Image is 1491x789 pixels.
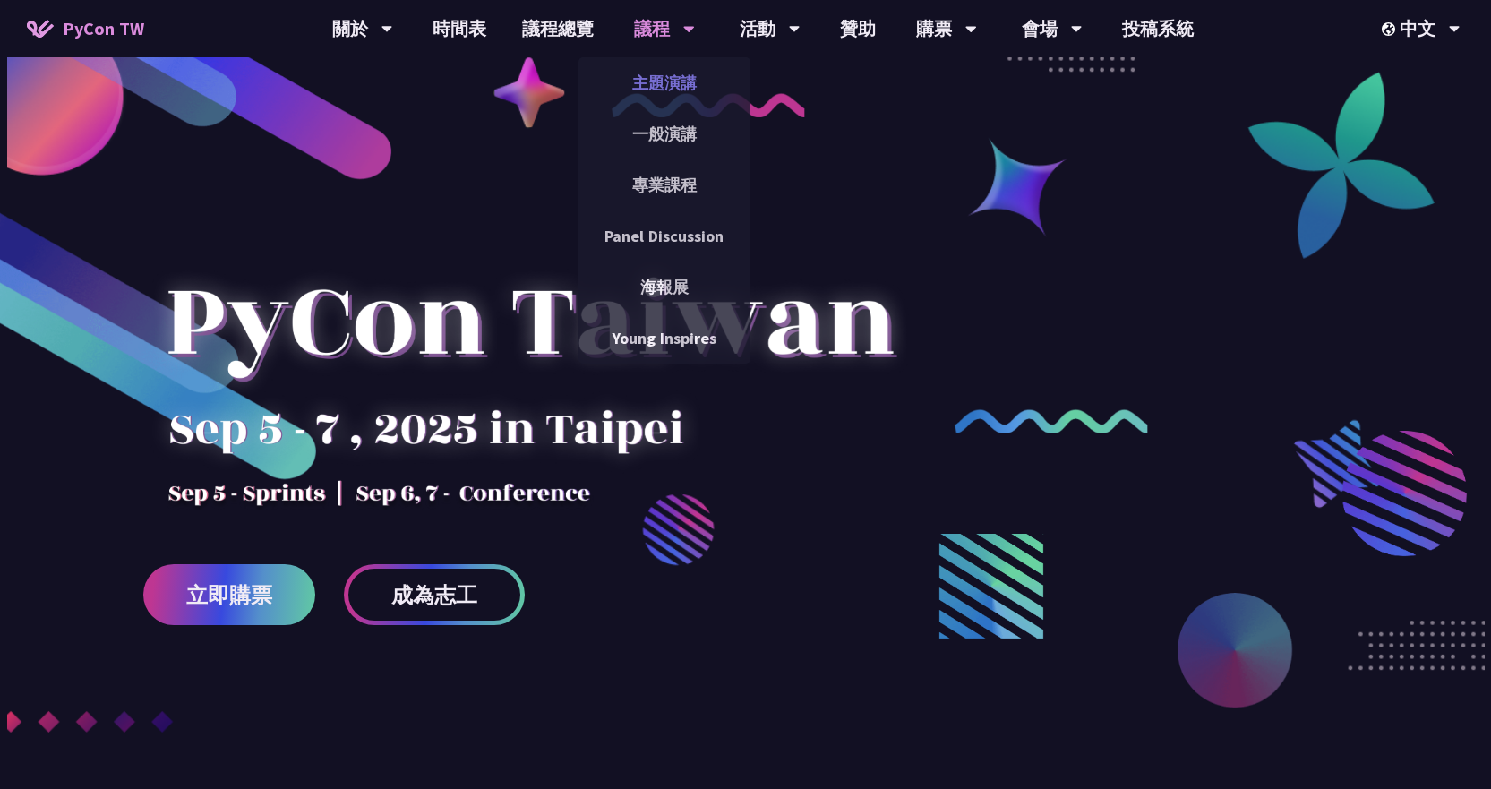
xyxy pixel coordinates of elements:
[578,113,750,155] a: 一般演講
[9,6,162,51] a: PyCon TW
[143,564,315,625] a: 立即購票
[186,584,272,606] span: 立即購票
[27,20,54,38] img: Home icon of PyCon TW 2025
[63,15,144,42] span: PyCon TW
[391,584,477,606] span: 成為志工
[344,564,525,625] a: 成為志工
[578,266,750,308] a: 海報展
[1382,22,1400,36] img: Locale Icon
[578,215,750,257] a: Panel Discussion
[578,317,750,359] a: Young Inspires
[955,409,1148,433] img: curly-2.e802c9f.png
[578,62,750,104] a: 主題演講
[578,164,750,206] a: 專業課程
